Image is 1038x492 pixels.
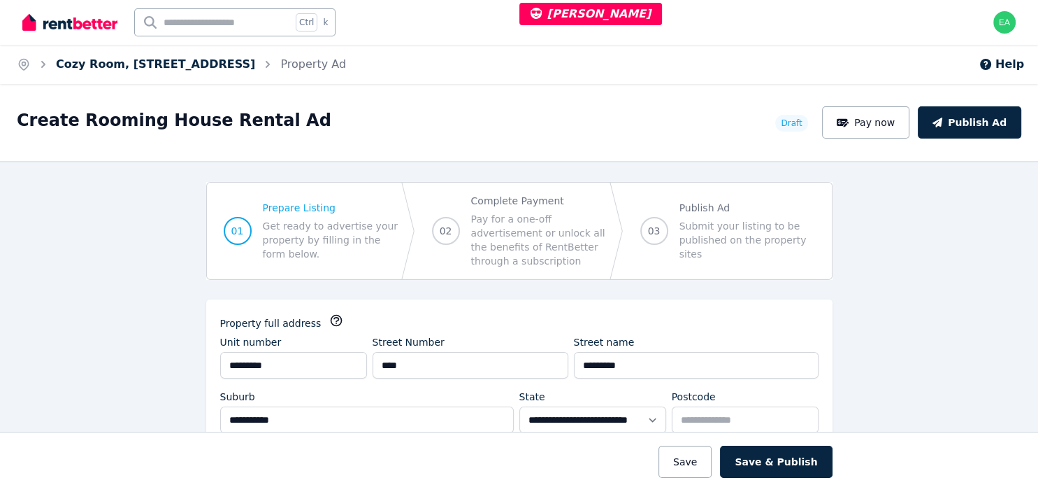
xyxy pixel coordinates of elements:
span: 02 [440,224,452,238]
span: Draft [781,118,802,129]
a: Property Ad [280,57,346,71]
span: k [323,17,328,28]
span: [PERSON_NAME] [531,7,651,20]
span: Ctrl [296,13,317,31]
span: Prepare Listing [263,201,398,215]
label: Suburb [220,390,255,404]
button: Pay now [822,106,910,139]
label: Postcode [672,390,716,404]
span: Submit your listing to be published on the property sites [679,219,815,261]
label: State [519,390,545,404]
h1: Create Rooming House Rental Ad [17,109,331,132]
span: Get ready to advertise your property by filling in the form below. [263,219,398,261]
span: 03 [648,224,661,238]
a: Cozy Room, [STREET_ADDRESS] [56,57,255,71]
button: Save [658,446,712,478]
button: Save & Publish [720,446,832,478]
nav: Progress [206,182,832,280]
button: Help [979,56,1024,73]
label: Unit number [220,335,282,349]
span: Complete Payment [471,194,607,208]
label: Property full address [220,316,322,330]
span: 01 [231,224,244,238]
img: RentBetter [22,12,117,33]
label: Street Number [373,335,445,349]
label: Street name [574,335,635,349]
img: earl@rentbetter.com.au [993,11,1016,34]
span: Publish Ad [679,201,815,215]
button: Publish Ad [918,106,1021,139]
span: Pay for a one-off advertisement or unlock all the benefits of RentBetter through a subscription [471,212,607,268]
